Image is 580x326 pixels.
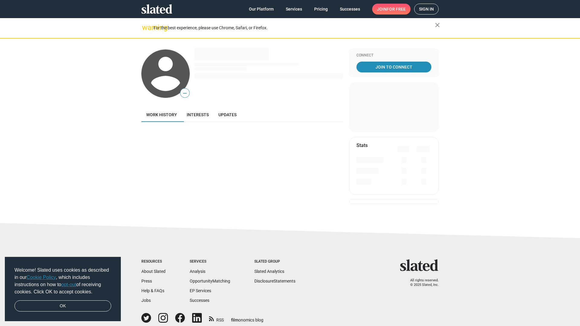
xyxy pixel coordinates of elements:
[190,298,209,303] a: Successes
[387,4,406,14] span: for free
[141,279,152,283] a: Press
[231,318,238,322] span: film
[419,4,434,14] span: Sign in
[27,275,56,280] a: Cookie Policy
[61,282,76,287] a: opt-out
[404,278,439,287] p: All rights reserved. © 2025 Slated, Inc.
[356,142,368,149] mat-card-title: Stats
[414,4,439,14] a: Sign in
[356,53,431,58] div: Connect
[146,112,177,117] span: Work history
[249,4,274,14] span: Our Platform
[254,279,295,283] a: DisclosureStatements
[182,107,214,122] a: Interests
[218,112,237,117] span: Updates
[372,4,411,14] a: Joinfor free
[377,4,406,14] span: Join
[209,314,224,323] a: RSS
[254,269,284,274] a: Slated Analytics
[244,4,279,14] a: Our Platform
[141,259,166,264] div: Resources
[340,4,360,14] span: Successes
[14,267,111,296] span: Welcome! Slated uses cookies as described in our , which includes instructions on how to of recei...
[5,257,121,321] div: cookieconsent
[356,62,431,72] a: Join To Connect
[141,298,151,303] a: Jobs
[141,107,182,122] a: Work history
[309,4,333,14] a: Pricing
[281,4,307,14] a: Services
[231,312,263,323] a: filmonomics blog
[187,112,209,117] span: Interests
[214,107,241,122] a: Updates
[190,279,230,283] a: OpportunityMatching
[434,21,441,29] mat-icon: close
[153,24,435,32] div: For the best experience, please use Chrome, Safari, or Firefox.
[286,4,302,14] span: Services
[254,259,295,264] div: Slated Group
[190,288,211,293] a: EP Services
[141,269,166,274] a: About Slated
[141,288,164,293] a: Help & FAQs
[142,24,149,31] mat-icon: warning
[358,62,430,72] span: Join To Connect
[335,4,365,14] a: Successes
[190,269,205,274] a: Analysis
[314,4,328,14] span: Pricing
[190,259,230,264] div: Services
[180,89,189,97] span: —
[14,300,111,312] a: dismiss cookie message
